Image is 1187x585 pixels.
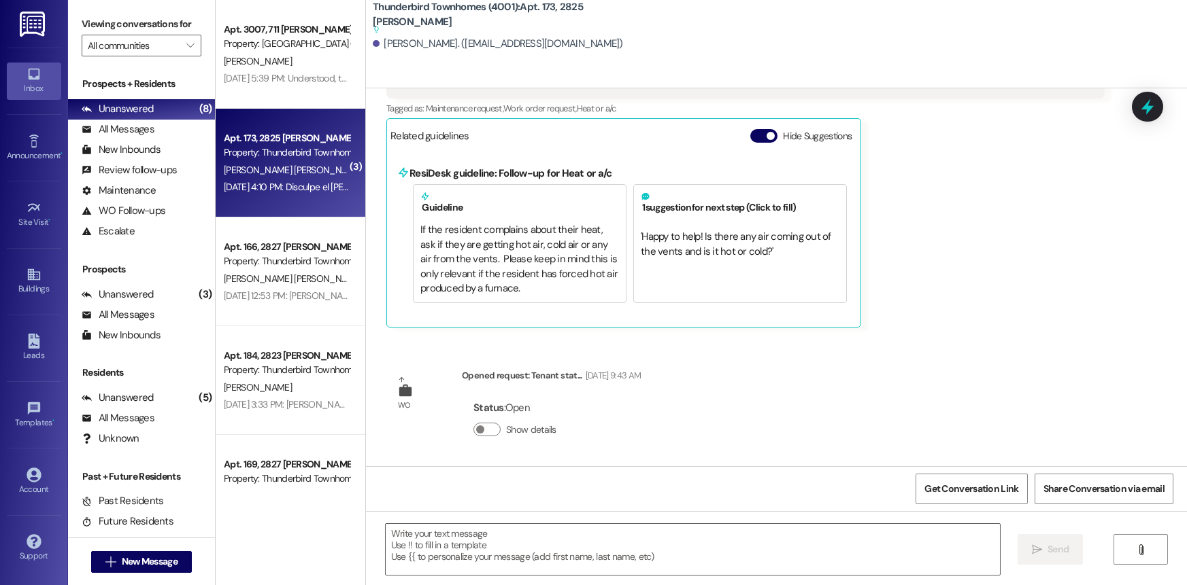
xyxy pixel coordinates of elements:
[224,289,754,302] div: [DATE] 12:53 PM: [PERSON_NAME]. Muchisimas gracias. Ya gestionamos la instalacion para este proxi...
[390,129,469,149] div: Related guidelines
[506,423,556,437] label: Show details
[224,472,350,486] div: Property: Thunderbird Townhomes (4001)
[68,469,215,484] div: Past + Future Residents
[577,103,616,114] span: Heat or a/c
[462,368,641,387] div: Opened request: Tenant stat...
[426,103,503,114] span: Maintenance request ,
[82,328,161,342] div: New Inbounds
[224,145,350,160] div: Property: Thunderbird Townhomes (4001)
[82,14,201,35] label: Viewing conversations for
[473,401,504,414] b: Status
[473,397,562,419] div: : Open
[373,37,623,51] div: [PERSON_NAME]. ([EMAIL_ADDRESS][DOMAIN_NAME])
[122,554,178,569] span: New Message
[82,287,154,302] div: Unanswered
[503,103,577,114] span: Work order request ,
[1035,474,1173,504] button: Share Conversation via email
[20,12,48,37] img: ResiDesk Logo
[1032,544,1042,555] i: 
[82,308,154,322] div: All Messages
[224,398,370,410] div: [DATE] 3:33 PM: [PERSON_NAME]! 😊
[7,63,61,99] a: Inbox
[82,183,156,198] div: Maintenance
[224,72,365,84] div: [DATE] 5:39 PM: Understood, thanks
[195,387,215,408] div: (5)
[82,204,165,218] div: WO Follow-ups
[196,99,215,120] div: (8)
[195,284,215,305] div: (3)
[82,494,164,508] div: Past Residents
[224,254,350,268] div: Property: Thunderbird Townhomes (4001)
[420,192,619,213] h5: Guideline
[224,55,292,67] span: [PERSON_NAME]
[924,482,1018,496] span: Get Conversation Link
[224,181,788,193] div: [DATE] 4:10 PM: Disculpe el [PERSON_NAME] acondicionado no está enfriando me lo puede checar maña...
[7,463,61,500] a: Account
[82,431,139,446] div: Unknown
[224,381,292,393] span: [PERSON_NAME]
[82,411,154,425] div: All Messages
[783,129,852,143] label: Hide Suggestions
[7,330,61,366] a: Leads
[91,551,192,573] button: New Message
[82,102,154,116] div: Unanswered
[1136,544,1146,555] i: 
[82,122,154,137] div: All Messages
[68,262,215,277] div: Prospects
[7,530,61,567] a: Support
[105,556,116,567] i: 
[398,398,411,412] div: WO
[82,514,173,529] div: Future Residents
[88,35,180,56] input: All communities
[1018,534,1084,565] button: Send
[1048,542,1069,556] span: Send
[7,263,61,300] a: Buildings
[224,363,350,377] div: Property: Thunderbird Townhomes (4001)
[82,224,135,238] div: Escalate
[224,22,350,37] div: Apt. 3007, 711 [PERSON_NAME] A
[186,40,194,51] i: 
[224,457,350,472] div: Apt. 169, 2827 [PERSON_NAME]
[68,77,215,91] div: Prospects + Residents
[582,368,641,383] div: [DATE] 9:43 AM
[1043,482,1165,496] span: Share Conversation via email
[641,230,833,258] span: ' Happy to help! Is there any air coming out of the vents and is it hot or cold? '
[7,196,61,233] a: Site Visit •
[52,416,54,425] span: •
[82,163,177,177] div: Review follow-ups
[224,131,350,145] div: Apt. 173, 2825 [PERSON_NAME]
[409,166,612,180] b: ResiDesk guideline: Follow-up for Heat or a/c
[49,215,51,225] span: •
[224,272,366,285] span: [PERSON_NAME] [PERSON_NAME]
[224,349,350,363] div: Apt. 184, 2823 [PERSON_NAME]
[68,366,215,380] div: Residents
[7,397,61,433] a: Templates •
[82,391,154,405] div: Unanswered
[61,149,63,158] span: •
[224,164,362,176] span: [PERSON_NAME] [PERSON_NAME]
[82,143,161,157] div: New Inbounds
[420,223,619,296] div: If the resident complains about their heat, ask if they are getting hot air, cold air or any air ...
[641,192,839,213] h5: 1 suggestion for next step (Click to fill)
[224,240,350,254] div: Apt. 166, 2827 [PERSON_NAME]
[916,474,1027,504] button: Get Conversation Link
[386,99,1105,118] div: Tagged as:
[224,37,350,51] div: Property: [GEOGRAPHIC_DATA] (4027)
